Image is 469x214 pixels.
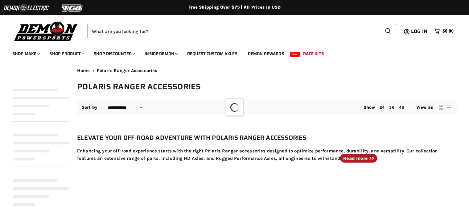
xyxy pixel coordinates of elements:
[89,47,139,60] a: Shop Discounted
[49,2,96,14] img: TGB Logo 2
[140,47,181,60] a: Inside Demon
[290,52,300,57] span: New!
[77,68,90,73] a: Home
[3,2,49,14] img: Demon Electric Logo 2
[77,147,457,162] p: Enhancing your off-road experience starts with the right Polaris Ranger accessories designed to o...
[343,155,374,161] strong: Read more >>
[399,105,404,110] a: 48
[77,68,457,73] nav: Breadcrumbs
[88,24,396,38] form: Product
[438,104,444,111] button: grid view
[364,105,375,110] span: Show
[77,100,457,115] nav: Collection utilities
[82,105,97,110] label: Sort by
[431,27,457,36] a: $0.00
[243,47,289,60] a: Demon Rewards
[442,28,454,34] span: $0.00
[416,105,433,110] span: View as
[97,68,158,73] span: Polaris Ranger Accessories
[88,24,380,38] input: Search
[380,105,385,110] a: 24
[408,29,431,34] a: Log in
[8,45,452,60] ul: Main menu
[380,24,396,38] button: Search
[8,47,43,60] a: Shop Make
[12,20,80,42] img: Demon Powersports
[389,105,394,110] a: 36
[77,82,457,92] h1: Polaris Ranger Accessories
[77,133,457,143] h2: Elevate Your Off-Road Adventure with Polaris Ranger Accessories
[446,104,452,111] button: list view
[183,47,242,60] a: Request Custom Axles
[411,27,427,35] span: Log in
[45,47,88,60] a: Shop Product
[298,47,328,60] a: Race Kits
